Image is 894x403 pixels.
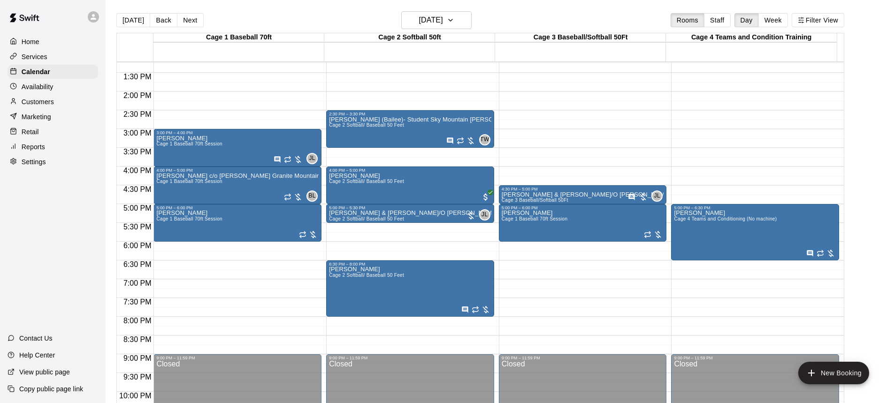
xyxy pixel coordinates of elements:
[121,354,154,362] span: 9:00 PM
[156,168,319,173] div: 4:00 PM – 5:00 PM
[121,73,154,81] span: 1:30 PM
[156,356,319,360] div: 9:00 PM – 11:59 PM
[156,179,222,184] span: Cage 1 Baseball 70ft Session
[674,205,836,210] div: 5:00 PM – 6:30 PM
[156,130,319,135] div: 3:00 PM – 4:00 PM
[481,192,490,202] span: All customers have paid
[19,334,53,343] p: Contact Us
[8,35,98,49] a: Home
[8,155,98,169] a: Settings
[310,190,318,202] span: Brian Lewis
[156,216,222,221] span: Cage 1 Baseball 70ft Session
[8,95,98,109] a: Customers
[483,134,490,145] span: Taylor Wilhite
[22,157,46,167] p: Settings
[22,67,50,76] p: Calendar
[121,185,154,193] span: 4:30 PM
[284,193,291,201] span: Recurring event
[22,127,39,137] p: Retail
[8,125,98,139] a: Retail
[326,204,494,223] div: 5:00 PM – 5:30 PM: Cage 2 Softball/ Baseball 50 Feet
[674,356,836,360] div: 9:00 PM – 11:59 PM
[8,140,98,154] a: Reports
[22,52,47,61] p: Services
[121,91,154,99] span: 2:00 PM
[8,65,98,79] a: Calendar
[121,317,154,325] span: 8:00 PM
[502,205,664,210] div: 5:00 PM – 6:00 PM
[153,204,321,242] div: 5:00 PM – 6:00 PM: Cage 1 Baseball 70ft Session
[483,209,490,221] span: Johnny Lloyd
[644,231,651,238] span: Recurring event
[150,13,177,27] button: Back
[502,356,664,360] div: 9:00 PM – 11:59 PM
[324,33,495,42] div: Cage 2 Softball 50ft
[329,122,404,128] span: Cage 2 Softball/ Baseball 50 Feet
[401,11,472,29] button: [DATE]
[121,223,154,231] span: 5:30 PM
[22,82,53,91] p: Availability
[329,216,404,221] span: Cage 2 Softball/ Baseball 50 Feet
[19,384,83,394] p: Copy public page link
[481,210,488,220] span: JL
[8,50,98,64] a: Services
[121,335,154,343] span: 8:30 PM
[121,204,154,212] span: 5:00 PM
[306,153,318,164] div: Johnny Lloyd
[499,204,667,242] div: 5:00 PM – 6:00 PM: Cage 1 Baseball 70ft Session
[121,110,154,118] span: 2:30 PM
[22,142,45,152] p: Reports
[457,137,464,144] span: Recurring event
[329,273,404,278] span: Cage 2 Softball/ Baseball 50 Feet
[117,392,153,400] span: 10:00 PM
[326,260,494,317] div: 6:30 PM – 8:00 PM: Cage 2 Softball/ Baseball 50 Feet
[329,112,491,116] div: 2:30 PM – 3:30 PM
[671,204,839,260] div: 5:00 PM – 6:30 PM: Cage 4 Teams and Conditioning (No machine)
[156,141,222,146] span: Cage 1 Baseball 70ft Session
[798,362,869,384] button: add
[472,306,479,313] span: Recurring event
[284,156,291,163] span: Recurring event
[121,298,154,306] span: 7:30 PM
[274,156,281,163] svg: Has notes
[480,135,489,144] span: TW
[19,350,55,360] p: Help Center
[655,190,663,202] span: Johnny Lloyd
[121,129,154,137] span: 3:00 PM
[674,216,777,221] span: Cage 4 Teams and Conditioning (No machine)
[329,168,491,173] div: 4:00 PM – 5:00 PM
[446,137,454,144] svg: Has notes
[177,13,203,27] button: Next
[121,242,154,250] span: 6:00 PM
[734,13,759,27] button: Day
[666,33,837,42] div: Cage 4 Teams and Condition Training
[419,14,443,27] h6: [DATE]
[817,250,824,257] span: Recurring event
[121,260,154,268] span: 6:30 PM
[704,13,731,27] button: Staff
[121,167,154,175] span: 4:00 PM
[502,198,568,203] span: Cage 3 Baseball/Softball 50Ft
[153,129,321,167] div: 3:00 PM – 4:00 PM: Cage 1 Baseball 70ft Session
[308,191,315,201] span: BL
[326,110,494,148] div: 2:30 PM – 3:30 PM: Cage 2 Softball/ Baseball 50 Feet
[495,33,666,42] div: Cage 3 Baseball/Softball 50Ft
[326,167,494,204] div: 4:00 PM – 5:00 PM: Anna Charette
[153,167,321,204] div: 4:00 PM – 5:00 PM: Cage 1 Baseball 70ft Session
[651,190,663,202] div: Johnny Lloyd
[499,185,667,204] div: 4:30 PM – 5:00 PM: Cage 3 Baseball/Softball 50Ft
[792,13,844,27] button: Filter View
[121,279,154,287] span: 7:00 PM
[329,356,491,360] div: 9:00 PM – 11:59 PM
[8,80,98,94] a: Availability
[310,153,318,164] span: Johnny Lloyd
[461,306,469,313] svg: Has notes
[329,179,404,184] span: Cage 2 Softball/ Baseball 50 Feet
